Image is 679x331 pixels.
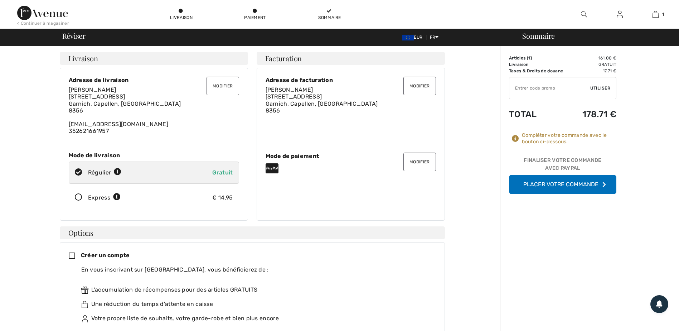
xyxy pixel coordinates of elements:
[575,61,616,68] td: Gratuit
[662,11,664,18] span: 1
[60,226,445,239] h4: Options
[81,301,88,308] img: faster.svg
[509,175,616,194] button: Placer votre commande
[509,61,575,68] td: Livraison
[266,153,436,159] div: Mode de paiement
[170,14,191,21] div: Livraison
[509,77,590,99] input: Code promo
[581,10,587,19] img: recherche
[69,86,239,134] div: [EMAIL_ADDRESS][DOMAIN_NAME] 352621661957
[212,193,233,202] div: € 14.95
[514,32,675,39] div: Sommaire
[611,10,629,19] a: Se connecter
[81,286,430,294] div: L'accumulation de récompenses pour des articles GRATUITS
[509,68,575,74] td: Taxes & Droits de douane
[17,20,69,27] div: < Continuer à magasiner
[528,56,530,61] span: 1
[430,35,439,40] span: FR
[266,77,436,83] div: Adresse de facturation
[402,35,414,40] img: Euro
[575,102,616,126] td: 178.71 €
[207,77,239,95] button: Modifier
[88,193,121,202] div: Express
[575,55,616,61] td: 161.00 €
[575,68,616,74] td: 17.71 €
[509,55,575,61] td: Articles ( )
[509,102,575,126] td: Total
[69,93,181,114] span: [STREET_ADDRESS] Garnich, Capellen, [GEOGRAPHIC_DATA] 8356
[69,152,239,159] div: Mode de livraison
[509,157,616,175] div: Finaliser votre commande avec PayPal
[617,10,623,19] img: Mes infos
[318,14,340,21] div: Sommaire
[88,168,122,177] div: Régulier
[62,32,86,39] span: Réviser
[81,315,88,322] img: ownWishlist.svg
[638,10,673,19] a: 1
[212,169,233,176] span: Gratuit
[81,252,130,259] span: Créer un compte
[522,132,616,145] div: Compléter votre commande avec le bouton ci-dessous.
[68,55,98,62] span: Livraison
[69,86,116,93] span: [PERSON_NAME]
[81,300,430,308] div: Une réduction du temps d'attente en caisse
[402,35,425,40] span: EUR
[244,14,266,21] div: Paiement
[403,77,436,95] button: Modifier
[81,314,430,323] div: Votre propre liste de souhaits, votre garde-robe et bien plus encore
[265,55,302,62] span: Facturation
[653,10,659,19] img: Mon panier
[81,265,430,274] div: En vous inscrivant sur [GEOGRAPHIC_DATA], vous bénéficierez de :
[266,93,378,114] span: [STREET_ADDRESS] Garnich, Capellen, [GEOGRAPHIC_DATA] 8356
[590,85,610,91] span: Utiliser
[69,77,239,83] div: Adresse de livraison
[81,287,88,294] img: rewards.svg
[266,86,313,93] span: [PERSON_NAME]
[17,6,68,20] img: 1ère Avenue
[403,153,436,171] button: Modifier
